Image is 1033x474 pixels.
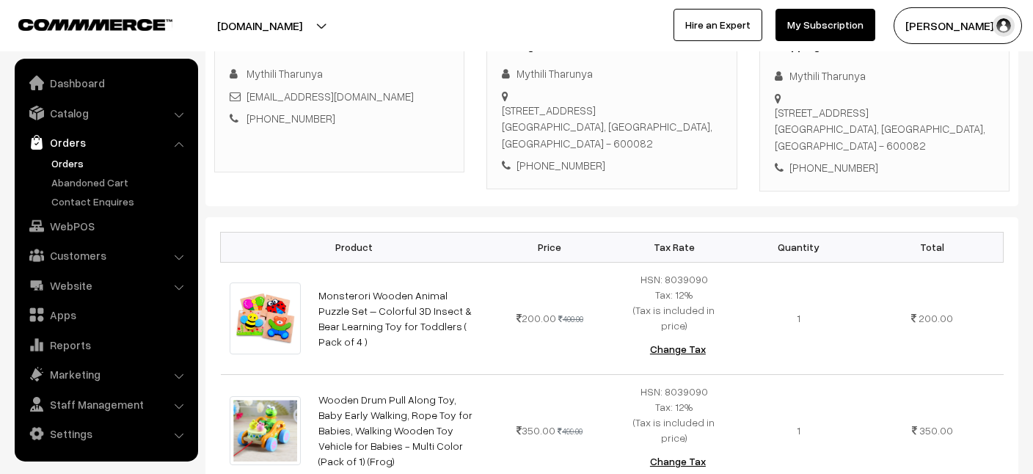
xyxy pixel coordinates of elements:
a: Orders [18,129,193,156]
a: Staff Management [18,391,193,418]
span: HSN: 8039090 Tax: 12% (Tax is included in price) [633,385,715,444]
th: Total [861,232,1004,262]
div: Mythili Tharunya [775,68,994,84]
button: [PERSON_NAME] S… [894,7,1022,44]
th: Tax Rate [612,232,737,262]
span: 350.00 [516,424,555,437]
img: 1747483309559.png [230,282,301,354]
div: Mythili Tharunya [502,65,721,82]
a: Catalog [18,100,193,126]
a: COMMMERCE [18,15,147,32]
a: [EMAIL_ADDRESS][DOMAIN_NAME] [247,90,414,103]
a: Dashboard [18,70,193,96]
div: [STREET_ADDRESS] [GEOGRAPHIC_DATA], [GEOGRAPHIC_DATA], [GEOGRAPHIC_DATA] - 600082 [775,104,994,154]
a: Website [18,272,193,299]
span: 1 [797,424,800,437]
div: [PHONE_NUMBER] [775,159,994,176]
a: Abandoned Cart [48,175,193,190]
span: HSN: 8039090 Tax: 12% (Tax is included in price) [633,273,715,332]
img: COMMMERCE [18,19,172,30]
a: Marketing [18,361,193,387]
button: Change Tax [638,333,718,365]
strike: 499.00 [558,426,583,436]
span: Mythili Tharunya [247,67,323,80]
a: Customers [18,242,193,269]
img: Screenshot 2024-01-28 014105.png [230,396,301,465]
a: Settings [18,420,193,447]
button: [DOMAIN_NAME] [166,7,354,44]
img: user [993,15,1015,37]
a: Reports [18,332,193,358]
th: Price [487,232,612,262]
th: Product [221,232,488,262]
a: WebPOS [18,213,193,239]
span: 200.00 [516,312,556,324]
a: Monsterori Wooden Animal Puzzle Set – Colorful 3D Insect & Bear Learning Toy for Toddlers ( Pack ... [318,289,472,348]
a: Hire an Expert [674,9,762,41]
th: Quantity [737,232,861,262]
strike: 400.00 [558,314,583,324]
a: Wooden Drum Pull Along Toy, Baby Early Walking, Rope Toy for Babies, Walking Wooden Toy Vehicle f... [318,393,472,467]
a: [PHONE_NUMBER] [247,112,335,125]
a: Contact Enquires [48,194,193,209]
a: Apps [18,302,193,328]
a: My Subscription [775,9,875,41]
div: [STREET_ADDRESS] [GEOGRAPHIC_DATA], [GEOGRAPHIC_DATA], [GEOGRAPHIC_DATA] - 600082 [502,102,721,152]
a: Orders [48,156,193,171]
span: 350.00 [919,424,953,437]
span: 1 [797,312,800,324]
span: 200.00 [919,312,953,324]
div: [PHONE_NUMBER] [502,157,721,174]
